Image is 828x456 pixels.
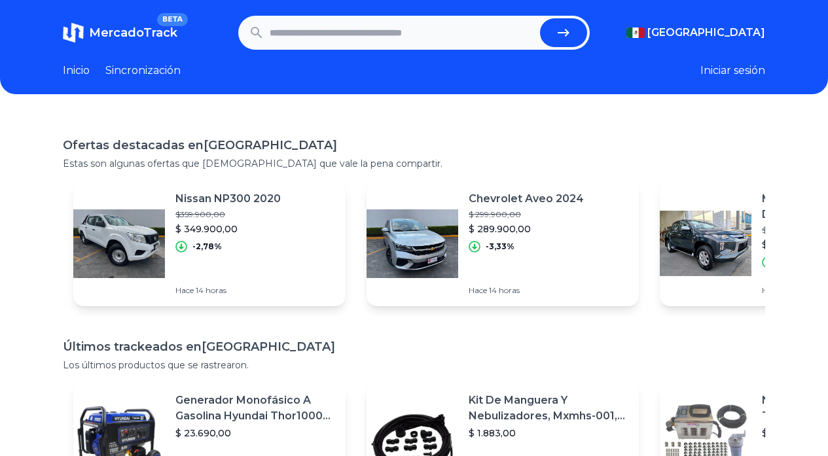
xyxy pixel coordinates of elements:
a: Inicio [63,63,90,79]
a: MercadoTrackBETA [63,22,177,43]
font: Inicio [63,64,90,77]
font: $459.000,00 [762,225,814,235]
font: Últimos trackeados en [63,340,202,354]
font: Hace [175,285,194,295]
font: $ 289.900,00 [469,223,531,235]
font: Los últimos productos que se rastrearon. [63,359,249,371]
font: $ 1.883,00 [469,427,516,439]
font: -3,33% [486,241,514,251]
font: MercadoTrack [89,26,177,40]
font: Ofertas destacadas en [63,138,204,152]
font: $ 23.690,00 [175,427,231,439]
font: $ 299.900,00 [469,209,521,219]
font: Kit De Manguera Y Nebulizadores, Mxmhs-001, 6m, 6 Tees, 8 Bo [469,394,625,438]
font: $359.900,00 [175,209,225,219]
font: Iniciar sesión [700,64,765,77]
font: Sincronización [105,64,181,77]
a: Sincronización [105,63,181,79]
font: Hace [762,285,780,295]
img: Imagen destacada [660,198,751,289]
font: [GEOGRAPHIC_DATA] [204,138,337,152]
a: Imagen destacadaNissan NP300 2020$359.900,00$ 349.900,00-2,78%Hace 14 horas [73,181,346,306]
button: [GEOGRAPHIC_DATA] [626,25,765,41]
font: Hace [469,285,487,295]
img: Imagen destacada [73,198,165,289]
font: $ 349.900,00 [175,223,238,235]
font: 14 horas [196,285,226,295]
img: Imagen destacada [367,198,458,289]
font: -2,78% [192,241,222,251]
img: MercadoTrack [63,22,84,43]
font: BETA [162,15,183,24]
font: Chevrolet Aveo 2024 [469,192,584,205]
font: $445.000,00 [762,239,821,251]
button: Iniciar sesión [700,63,765,79]
font: Estas son algunas ofertas que [DEMOGRAPHIC_DATA] que vale la pena compartir. [63,158,442,169]
font: Generador Monofásico A Gasolina Hyundai Thor10000 P 11.5 Kw [175,394,331,438]
font: $42.113,00 [762,427,810,439]
img: Mexico [626,27,645,38]
a: Imagen destacadaChevrolet Aveo 2024$ 299.900,00$ 289.900,00-3,33%Hace 14 horas [367,181,639,306]
font: [GEOGRAPHIC_DATA] [647,26,765,39]
font: [GEOGRAPHIC_DATA] [202,340,335,354]
font: 14 horas [489,285,520,295]
font: Nissan NP300 2020 [175,192,281,205]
